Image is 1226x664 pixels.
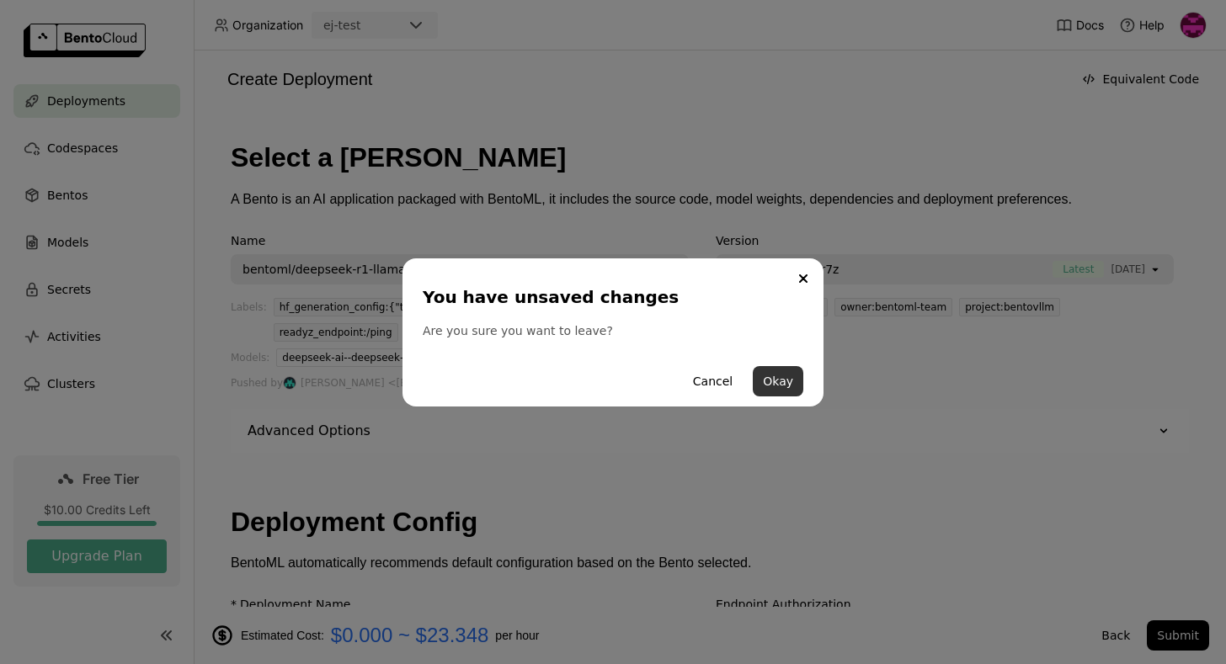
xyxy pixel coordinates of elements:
[402,258,824,406] div: dialog
[793,268,813,289] button: Close
[683,366,743,396] button: Cancel
[753,366,803,396] button: Okay
[423,322,803,339] div: Are you sure you want to leave?
[423,285,797,309] div: You have unsaved changes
